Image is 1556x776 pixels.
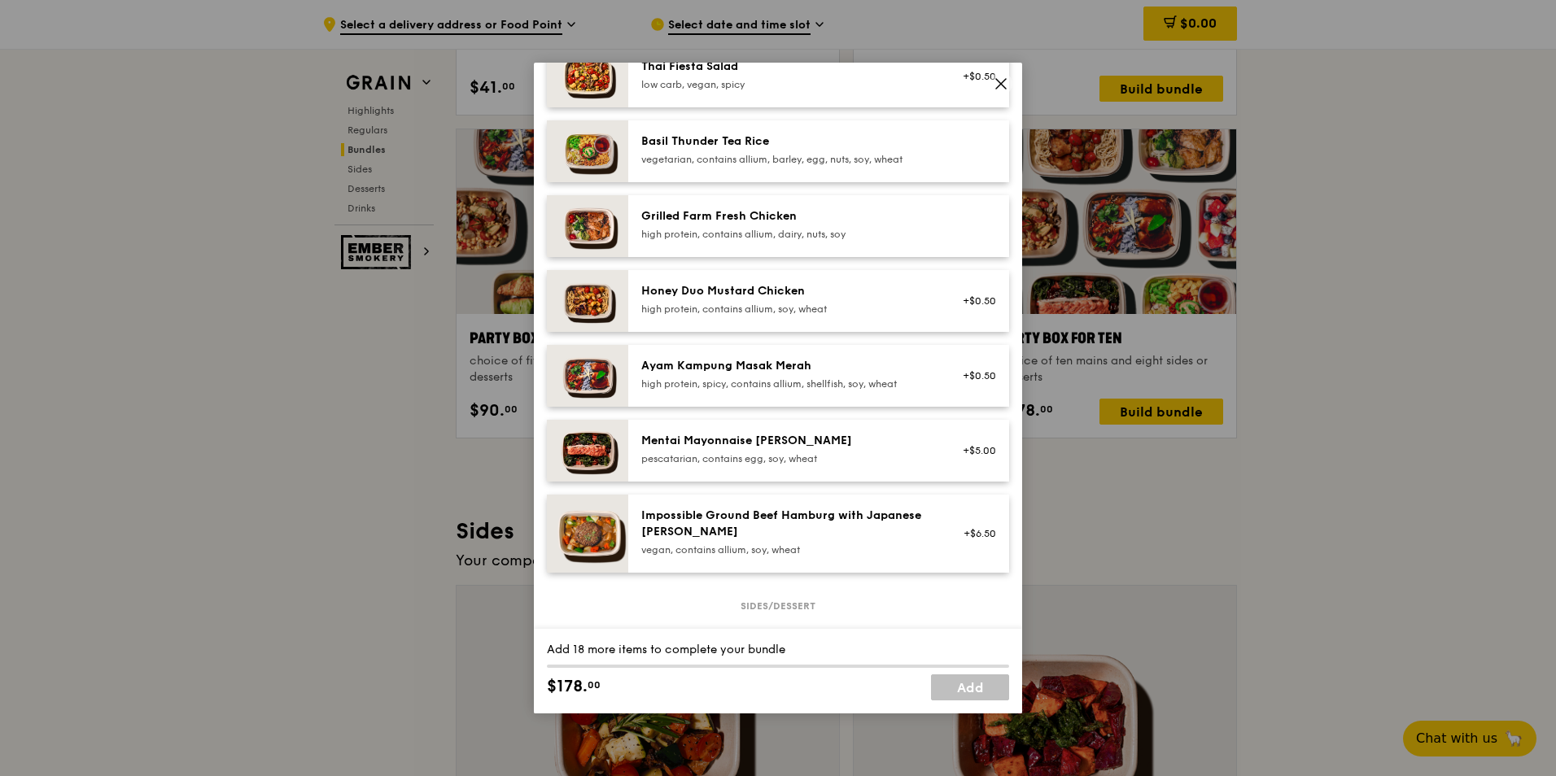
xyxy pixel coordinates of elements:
[547,495,628,573] img: daily_normal_HORZ-Impossible-Hamburg-With-Japanese-Curry.jpg
[641,133,933,150] div: Basil Thunder Tea Rice
[641,283,933,299] div: Honey Duo Mustard Chicken
[734,599,822,613] span: Sides/dessert
[641,377,933,390] div: high protein, spicy, contains allium, shellfish, soy, wheat
[953,294,996,307] div: +$0.50
[953,444,996,457] div: +$5.00
[547,642,1009,658] div: Add 18 more items to complete your bundle
[931,674,1009,700] a: Add
[547,195,628,257] img: daily_normal_HORZ-Grilled-Farm-Fresh-Chicken.jpg
[641,303,933,316] div: high protein, contains allium, soy, wheat
[641,433,933,449] div: Mentai Mayonnaise [PERSON_NAME]
[641,452,933,465] div: pescatarian, contains egg, soy, wheat
[641,228,933,241] div: high protein, contains allium, dairy, nuts, soy
[547,345,628,407] img: daily_normal_Ayam_Kampung_Masak_Merah_Horizontal_.jpg
[547,270,628,332] img: daily_normal_Honey_Duo_Mustard_Chicken__Horizontal_.jpg
[641,358,933,374] div: Ayam Kampung Masak Merah
[953,527,996,540] div: +$6.50
[641,153,933,166] div: vegetarian, contains allium, barley, egg, nuts, soy, wheat
[641,543,933,556] div: vegan, contains allium, soy, wheat
[641,208,933,225] div: Grilled Farm Fresh Chicken
[641,59,933,75] div: Thai Fiesta Salad
[547,120,628,182] img: daily_normal_HORZ-Basil-Thunder-Tea-Rice.jpg
[588,678,601,691] span: 00
[641,78,933,91] div: low carb, vegan, spicy
[547,674,588,699] span: $178.
[547,420,628,482] img: daily_normal_Mentai-Mayonnaise-Aburi-Salmon-HORZ.jpg
[641,508,933,540] div: Impossible Ground Beef Hamburg with Japanese [PERSON_NAME]
[547,626,1009,642] div: Choose 8 items (0/8)
[547,46,628,107] img: daily_normal_Thai_Fiesta_Salad__Horizontal_.jpg
[953,369,996,382] div: +$0.50
[953,70,996,83] div: +$0.50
